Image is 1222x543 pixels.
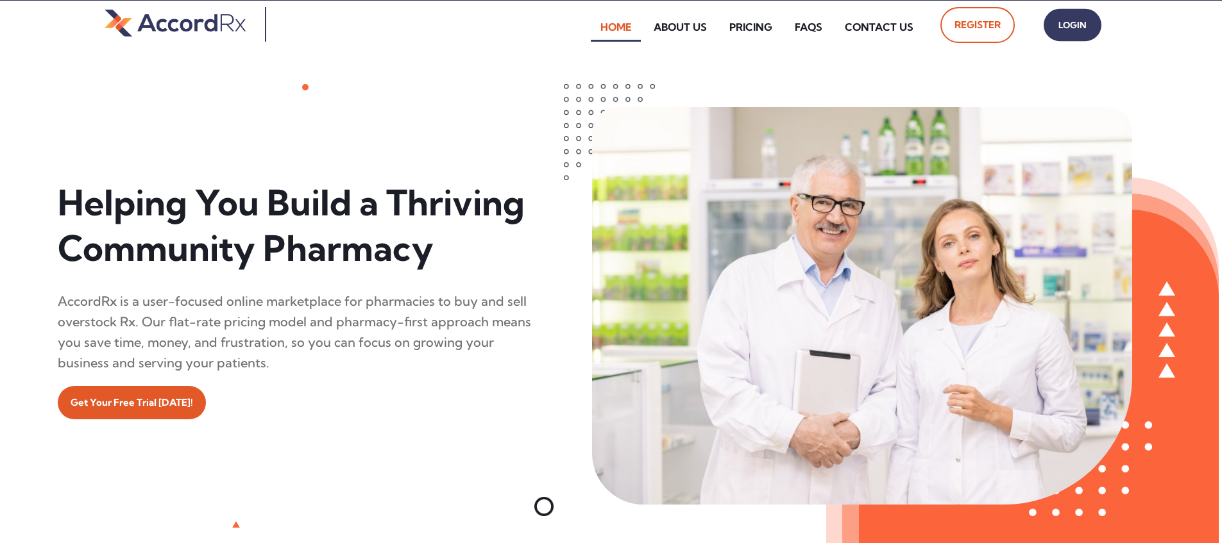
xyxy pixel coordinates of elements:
a: Get Your Free Trial [DATE]! [58,386,206,419]
span: Get Your Free Trial [DATE]! [71,392,193,413]
h1: Helping You Build a Thriving Community Pharmacy [58,180,534,272]
a: Login [1044,9,1101,42]
a: FAQs [785,12,832,42]
a: Register [940,7,1015,43]
a: Pricing [720,12,782,42]
span: Register [955,15,1001,35]
a: About Us [644,12,717,42]
div: AccordRx is a user-focused online marketplace for pharmacies to buy and sell overstock Rx. Our fl... [58,291,534,373]
span: Login [1057,16,1089,35]
a: Home [591,12,641,42]
a: Contact Us [835,12,923,42]
img: default-logo [105,7,246,38]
